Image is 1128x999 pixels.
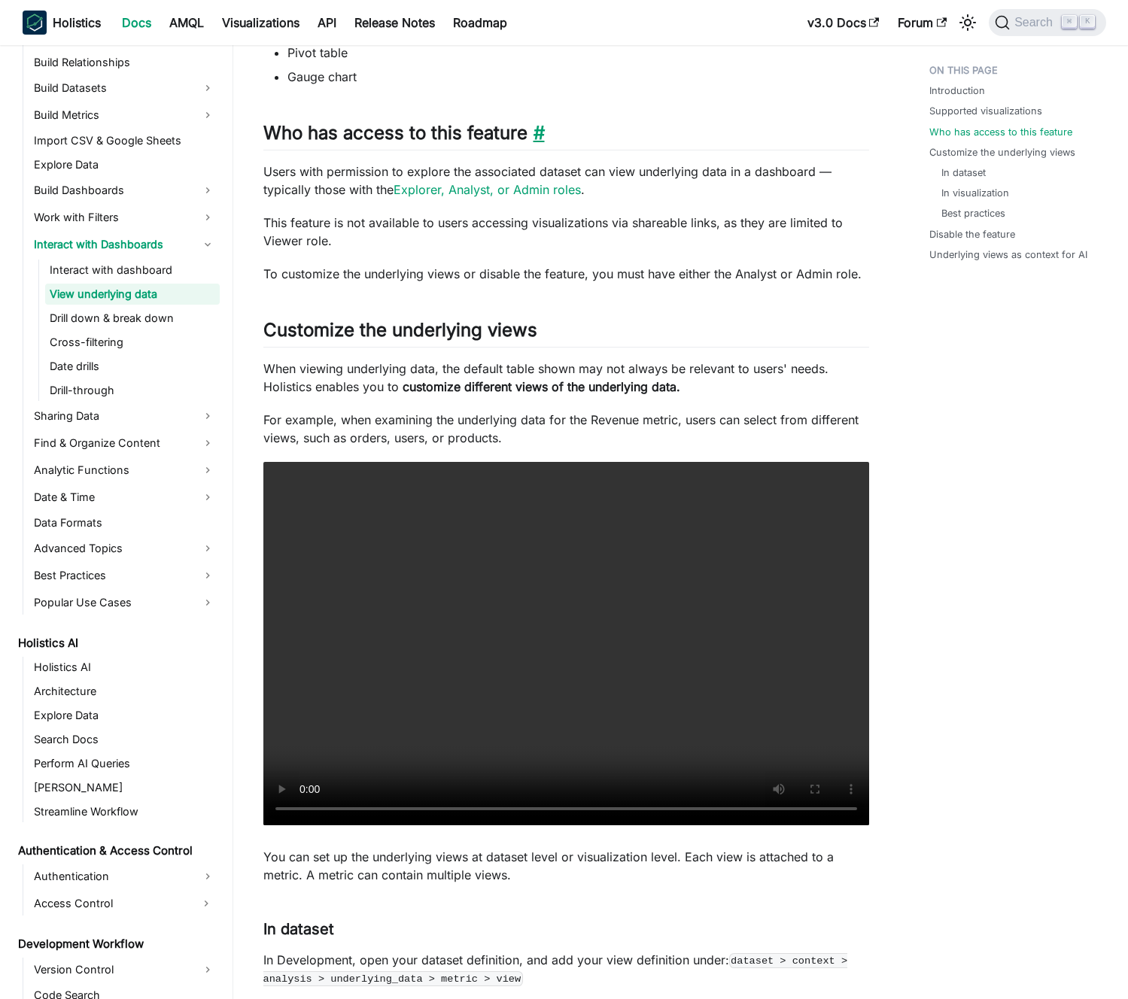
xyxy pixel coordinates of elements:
[29,891,193,915] a: Access Control
[29,563,220,588] a: Best Practices
[45,356,220,377] a: Date drills
[309,11,345,35] a: API
[798,11,889,35] a: v3.0 Docs
[193,891,220,915] button: Expand sidebar category 'Access Control'
[263,462,869,825] video: Your browser does not support embedding video, but you can .
[263,122,869,150] h2: Who has access to this feature
[929,125,1072,139] a: Who has access to this feature
[29,591,220,615] a: Popular Use Cases
[29,801,220,822] a: Streamline Workflow
[29,52,220,73] a: Build Relationships
[29,681,220,702] a: Architecture
[29,512,220,533] a: Data Formats
[941,186,1009,200] a: In visualization
[29,458,220,482] a: Analytic Functions
[403,379,680,394] strong: customize different views of the underlying data​​.
[287,44,869,62] li: Pivot table
[263,951,869,987] p: In Development, open your dataset definition, and add your view definition under:
[263,360,869,396] p: When viewing underlying data, the default table shown may not always be relevant to users' needs....
[444,11,516,35] a: Roadmap
[45,380,220,401] a: Drill-through
[14,840,220,861] a: Authentication & Access Control
[29,205,220,229] a: Work with Filters
[29,130,220,151] a: Import CSV & Google Sheets
[29,536,220,560] a: Advanced Topics
[528,122,545,144] a: Direct link to Who has access to this feature
[929,84,985,98] a: Introduction
[8,45,233,999] nav: Docs sidebar
[29,729,220,750] a: Search Docs
[889,11,956,35] a: Forum
[29,232,220,257] a: Interact with Dashboards
[53,14,101,32] b: Holistics
[14,934,220,955] a: Development Workflow
[1062,15,1077,29] kbd: ⌘
[345,11,444,35] a: Release Notes
[394,182,581,197] a: Explorer, Analyst, or Admin roles
[929,145,1075,159] a: Customize the underlying views
[263,265,869,283] p: To customize the underlying views or disable the feature, you must have either the Analyst or Adm...
[29,154,220,175] a: Explore Data
[287,68,869,86] li: Gauge chart
[263,411,869,447] p: For example, when examining the underlying data for the Revenue metric, users can select from dif...
[263,319,869,348] h2: Customize the underlying views
[45,260,220,281] a: Interact with dashboard
[29,485,220,509] a: Date & Time
[23,11,47,35] img: Holistics
[29,404,220,428] a: Sharing Data
[956,11,980,35] button: Switch between dark and light mode (currently light mode)
[29,103,220,127] a: Build Metrics
[29,777,220,798] a: [PERSON_NAME]
[263,214,869,250] p: This feature is not available to users accessing visualizations via shareable links, as they are ...
[213,11,309,35] a: Visualizations
[929,227,1015,241] a: Disable the feature
[29,76,220,100] a: Build Datasets
[929,104,1042,118] a: Supported visualizations
[14,633,220,654] a: Holistics AI
[263,920,869,939] h3: In dataset
[29,657,220,678] a: Holistics AI
[941,165,986,180] a: In dataset
[45,308,220,329] a: Drill down & break down
[29,178,220,202] a: Build Dashboards
[29,431,220,455] a: Find & Organize Content
[941,206,1005,220] a: Best practices
[45,284,220,305] a: View underlying data
[263,848,869,884] p: You can set up the underlying views at dataset level or visualization level. Each view is attache...
[29,753,220,774] a: Perform AI Queries
[263,162,869,199] p: Users with permission to explore the associated dataset can view underlying data in a dashboard —...
[113,11,160,35] a: Docs
[45,332,220,353] a: Cross-filtering
[929,247,1087,262] a: Underlying views as context for AI
[29,958,220,982] a: Version Control
[1010,16,1062,29] span: Search
[1080,15,1095,29] kbd: K
[160,11,213,35] a: AMQL
[989,9,1105,36] button: Search (Command+K)
[29,864,220,888] a: Authentication
[29,705,220,726] a: Explore Data
[23,11,101,35] a: HolisticsHolistics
